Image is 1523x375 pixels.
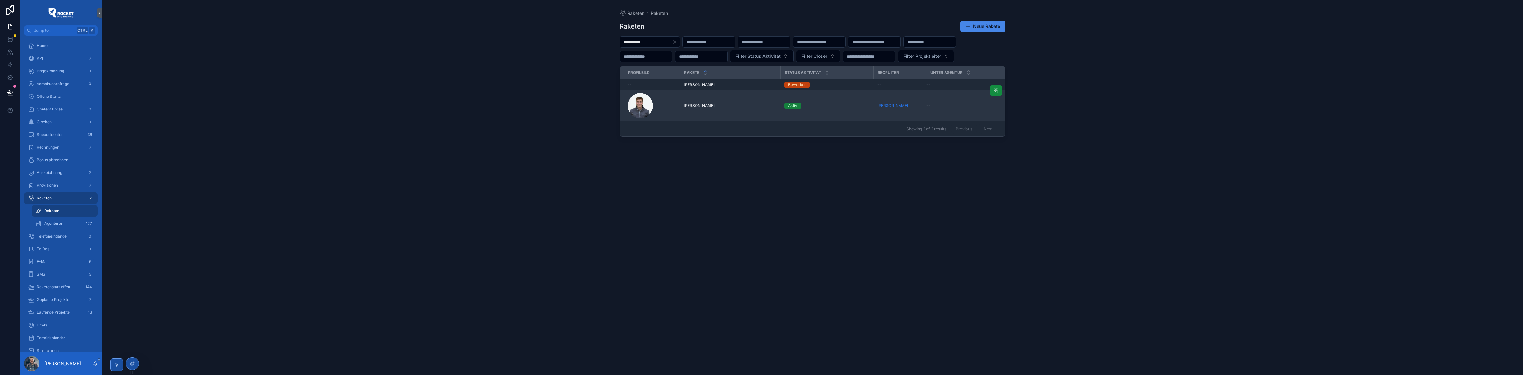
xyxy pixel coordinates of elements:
span: -- [628,82,631,87]
a: [PERSON_NAME] [877,103,922,108]
div: 2 [86,169,94,177]
a: Glocken [24,116,98,128]
span: E-Mails [37,259,50,264]
span: Raketen [627,10,644,17]
a: -- [628,82,676,87]
span: Recruiter [878,70,899,75]
a: Rechnungen [24,142,98,153]
span: Filter Closer [801,53,827,59]
div: 0 [86,105,94,113]
span: SMS [37,272,45,277]
div: 6 [86,258,94,265]
a: Raketen [651,10,668,17]
span: Auszeichnung [37,170,62,175]
button: Clear [672,39,680,44]
a: Aktiv [784,103,870,109]
a: Vorschussanfrage0 [24,78,98,90]
span: Bonus abrechnen [37,157,68,163]
span: [PERSON_NAME] [877,103,908,108]
span: Projektplanung [37,69,64,74]
span: Filter Status Aktivität [735,53,781,59]
span: Showing 2 of 2 results [907,126,946,131]
a: [PERSON_NAME] [684,82,777,87]
a: [PERSON_NAME] [684,103,777,108]
span: Deals [37,323,47,328]
div: scrollable content [20,36,102,352]
a: -- [877,82,922,87]
span: Start planen [37,348,59,353]
span: Telefoneingänge [37,234,67,239]
img: App logo [48,8,74,18]
span: Filter Projektleiter [903,53,941,59]
span: -- [926,82,930,87]
span: -- [877,82,881,87]
a: Raketen [24,192,98,204]
span: Glocken [37,119,52,124]
span: Laufende Projekte [37,310,70,315]
div: 144 [83,283,94,291]
span: Terminkalender [37,335,65,340]
div: 7 [86,296,94,304]
span: To Dos [37,246,49,251]
span: Rakete [684,70,699,75]
span: Ctrl [77,27,88,34]
a: Bewerber [784,82,870,88]
a: Home [24,40,98,51]
a: Provisionen [24,180,98,191]
a: E-Mails6 [24,256,98,267]
div: Aktiv [788,103,797,109]
a: SMS3 [24,269,98,280]
a: Projektplanung [24,65,98,77]
a: Offene Starts [24,91,98,102]
span: Supportcenter [37,132,63,137]
span: Jump to... [34,28,74,33]
a: KPI [24,53,98,64]
a: Terminkalender [24,332,98,344]
div: 36 [86,131,94,138]
a: Laufende Projekte13 [24,307,98,318]
div: 13 [86,309,94,316]
span: [PERSON_NAME] [684,103,715,108]
span: Home [37,43,48,48]
span: Agenturen [44,221,63,226]
a: Supportcenter36 [24,129,98,140]
span: Content Börse [37,107,63,112]
div: 177 [84,220,94,227]
a: -- [926,103,1002,108]
span: [PERSON_NAME] [684,82,715,87]
div: 0 [86,80,94,88]
a: Start planen [24,345,98,356]
span: Profilbild [628,70,650,75]
p: [PERSON_NAME] [44,360,81,367]
div: 3 [86,271,94,278]
a: Telefoneingänge0 [24,231,98,242]
button: Jump to...CtrlK [24,25,98,36]
span: Raketenstart offen [37,285,70,290]
button: Neue Rakete [960,21,1005,32]
a: -- [926,82,1002,87]
span: Geplante Projekte [37,297,69,302]
span: Status Aktivität [785,70,821,75]
a: Geplante Projekte7 [24,294,98,305]
a: Raketenstart offen144 [24,281,98,293]
span: Raketen [44,208,59,213]
a: Bonus abrechnen [24,154,98,166]
h1: Raketen [620,22,644,31]
span: -- [926,103,930,108]
span: Vorschussanfrage [37,81,69,86]
span: Provisionen [37,183,58,188]
span: Raketen [37,196,52,201]
a: Content Börse0 [24,104,98,115]
a: Agenturen177 [32,218,98,229]
span: Unter Agentur [930,70,963,75]
a: Auszeichnung2 [24,167,98,178]
div: 0 [86,232,94,240]
a: Deals [24,319,98,331]
span: KPI [37,56,43,61]
a: To Dos [24,243,98,255]
span: K [89,28,95,33]
button: Select Button [796,50,840,62]
a: Raketen [620,10,644,17]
